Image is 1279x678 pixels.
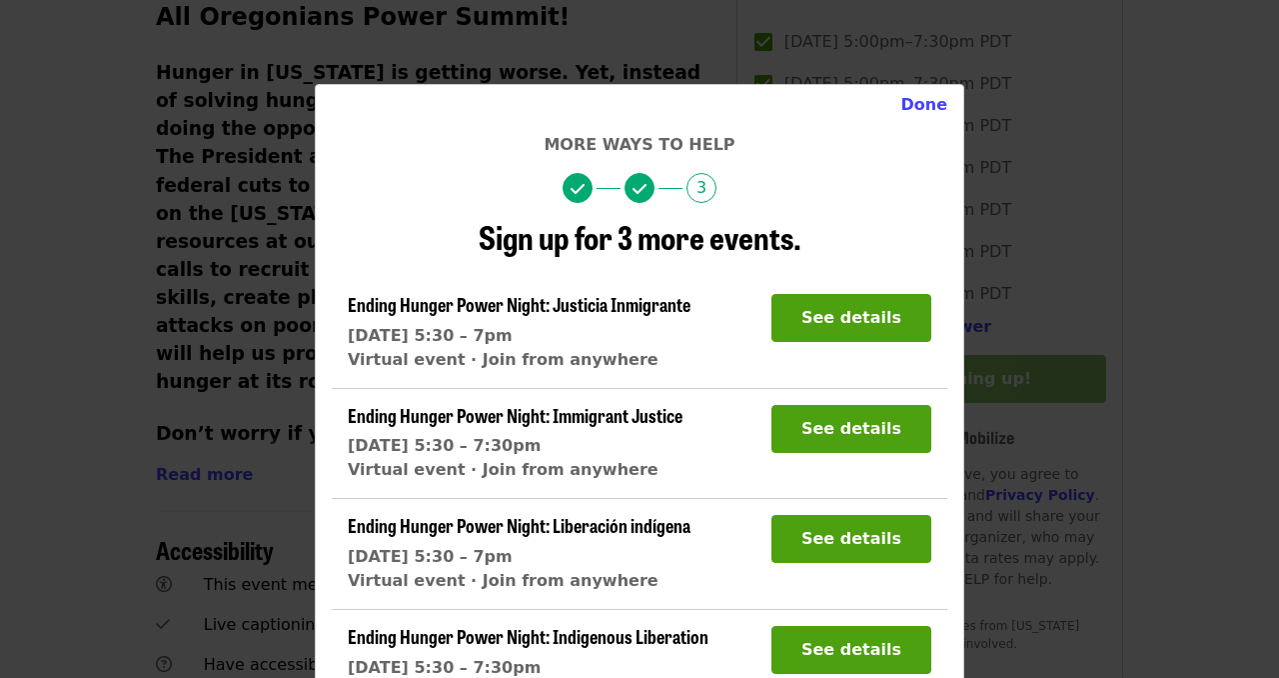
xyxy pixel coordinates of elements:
a: See details [771,308,931,327]
button: See details [771,294,931,342]
div: [DATE] 5:30 – 7:30pm [348,434,682,458]
div: Virtual event · Join from anywhere [348,348,690,372]
span: Ending Hunger Power Night: Indigenous Liberation [348,623,708,649]
span: Ending Hunger Power Night: Liberación indígena [348,512,690,538]
a: Ending Hunger Power Night: Justicia Inmigrante[DATE] 5:30 – 7pmVirtual event · Join from anywhere [348,294,690,372]
button: See details [771,626,931,674]
a: Ending Hunger Power Night: Immigrant Justice[DATE] 5:30 – 7:30pmVirtual event · Join from anywhere [348,405,682,483]
span: Ending Hunger Power Night: Justicia Inmigrante [348,291,690,317]
div: Virtual event · Join from anywhere [348,569,690,593]
div: Virtual event · Join from anywhere [348,458,682,482]
a: See details [771,419,931,438]
i: check icon [571,180,585,199]
span: Ending Hunger Power Night: Immigrant Justice [348,402,682,428]
a: See details [771,640,931,659]
a: Ending Hunger Power Night: Liberación indígena[DATE] 5:30 – 7pmVirtual event · Join from anywhere [348,515,690,593]
div: [DATE] 5:30 – 7pm [348,545,690,569]
span: 3 [686,173,716,203]
span: Sign up for 3 more events. [479,213,801,260]
button: See details [771,515,931,563]
i: check icon [633,180,646,199]
button: Close [884,85,963,125]
div: [DATE] 5:30 – 7pm [348,324,690,348]
span: More ways to help [544,135,734,154]
button: See details [771,405,931,453]
a: See details [771,529,931,548]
